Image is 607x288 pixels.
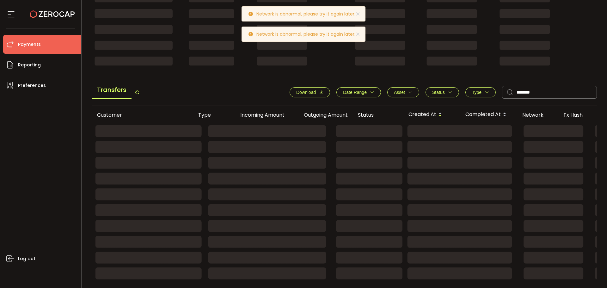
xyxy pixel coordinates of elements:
[387,87,419,97] button: Asset
[343,90,367,95] span: Date Range
[18,60,41,70] span: Reporting
[394,90,405,95] span: Asset
[256,12,360,16] p: Network is abnormal, please try it again later.
[18,81,46,90] span: Preferences
[256,32,360,36] p: Network is abnormal, please try it again later.
[460,109,517,120] div: Completed At
[403,109,460,120] div: Created At
[18,40,41,49] span: Payments
[353,111,403,119] div: Status
[92,81,132,99] span: Transfers
[517,111,558,119] div: Network
[290,111,353,119] div: Outgoing Amount
[296,90,316,95] span: Download
[432,90,445,95] span: Status
[226,111,290,119] div: Incoming Amount
[18,254,35,263] span: Log out
[465,87,496,97] button: Type
[472,90,481,95] span: Type
[426,87,459,97] button: Status
[193,111,226,119] div: Type
[290,87,330,97] button: Download
[92,111,193,119] div: Customer
[336,87,381,97] button: Date Range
